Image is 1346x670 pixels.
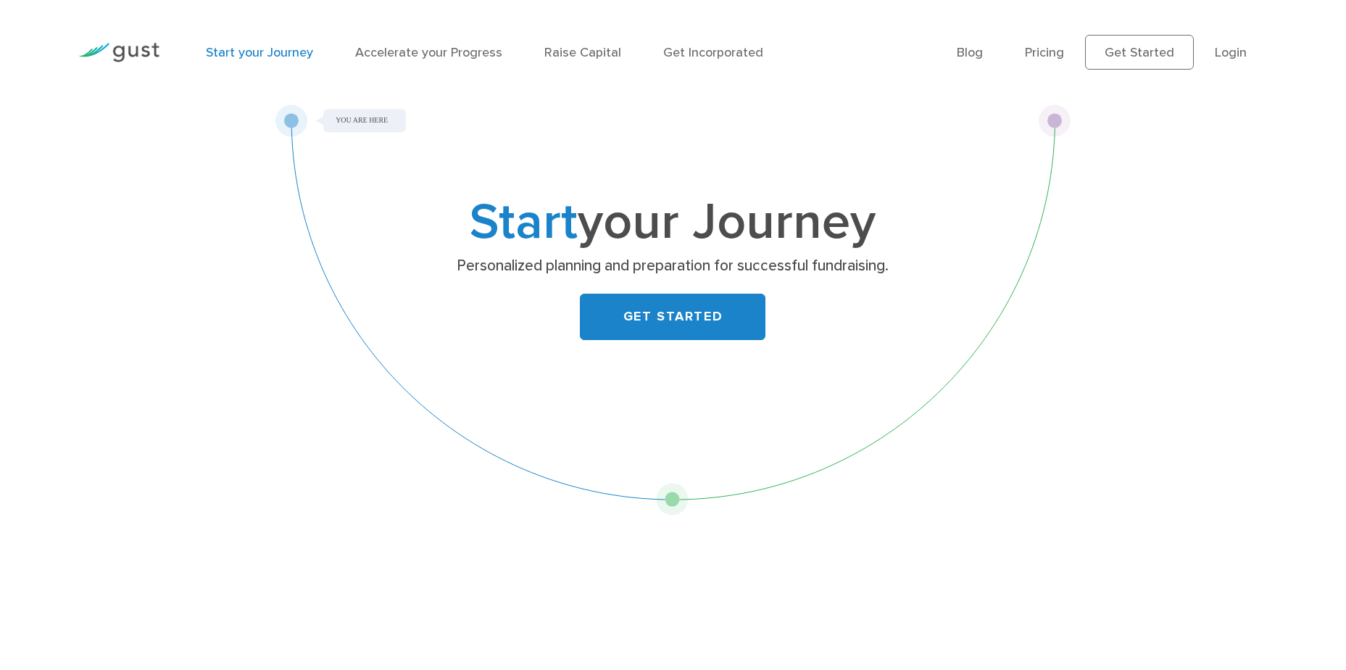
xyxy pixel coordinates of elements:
a: GET STARTED [580,294,765,340]
span: Start [470,191,578,252]
a: Login [1215,45,1247,60]
a: Raise Capital [544,45,621,60]
a: Get Incorporated [663,45,763,60]
a: Blog [957,45,983,60]
a: Accelerate your Progress [355,45,502,60]
h1: your Journey [386,199,959,246]
a: Pricing [1025,45,1064,60]
p: Personalized planning and preparation for successful fundraising. [392,256,954,276]
a: Start your Journey [206,45,313,60]
a: Get Started [1085,35,1194,70]
img: Gust Logo [78,43,159,62]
